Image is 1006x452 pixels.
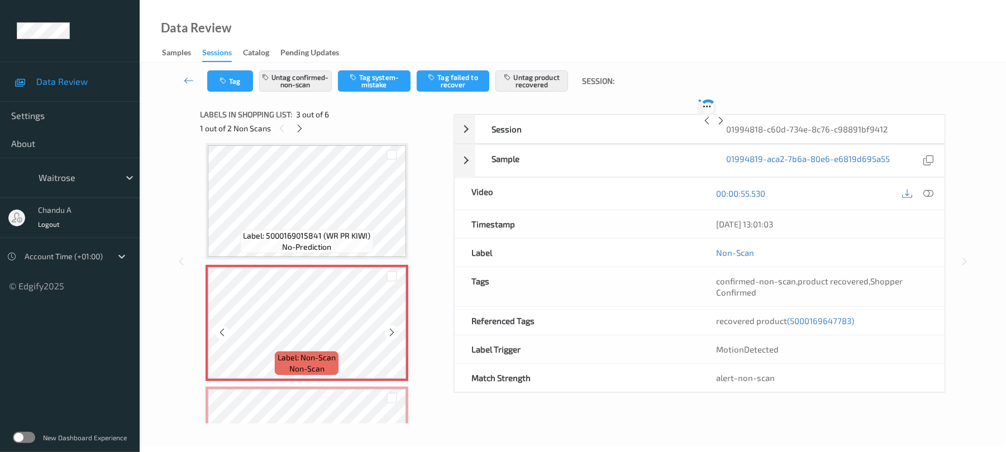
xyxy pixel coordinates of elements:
div: Data Review [161,22,231,34]
span: non-scan [289,363,325,374]
span: Labels in shopping list: [200,109,292,120]
div: Catalog [243,47,269,61]
div: [DATE] 13:01:03 [717,218,928,230]
a: Sessions [202,45,243,62]
div: MotionDetected [700,335,945,363]
a: Non-Scan [717,247,755,258]
span: confirmed-non-scan [717,276,797,286]
span: 3 out of 6 [296,109,329,120]
div: Sample01994819-aca2-7b6a-80e6-e6819d695a55 [454,144,945,177]
span: recovered product [717,316,855,326]
span: , , [717,276,903,297]
div: Sample [475,145,710,177]
span: no-prediction [283,241,332,253]
button: Tag system-mistake [338,70,411,92]
span: Label: 5000169015841 (WR PR KIWI) [244,230,371,241]
div: 01994818-c60d-734e-8c76-c98891bf9412 [710,115,945,143]
a: Pending Updates [280,45,350,61]
a: 01994819-aca2-7b6a-80e6-e6819d695a55 [727,153,890,168]
div: Match Strength [455,364,699,392]
div: Referenced Tags [455,307,699,335]
a: Samples [162,45,202,61]
button: Untag product recovered [495,70,568,92]
div: Tags [455,267,699,306]
span: product recovered [798,276,869,286]
a: 00:00:55.530 [717,188,766,199]
div: 1 out of 2 Non Scans [200,121,446,135]
div: Pending Updates [280,47,339,61]
span: Session: [582,75,614,87]
div: Video [455,178,699,210]
div: Samples [162,47,191,61]
button: Tag failed to recover [417,70,489,92]
button: Tag [207,70,253,92]
span: Label: Non-Scan [278,352,336,363]
span: (5000169647783) [788,316,855,326]
span: Shopper Confirmed [717,276,903,297]
div: Session [475,115,710,143]
div: Sessions [202,47,232,62]
div: Session01994818-c60d-734e-8c76-c98891bf9412 [454,115,945,144]
div: Label [455,239,699,267]
a: Catalog [243,45,280,61]
button: Untag confirmed-non-scan [259,70,332,92]
div: Timestamp [455,210,699,238]
div: alert-non-scan [717,372,928,383]
div: Label Trigger [455,335,699,363]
